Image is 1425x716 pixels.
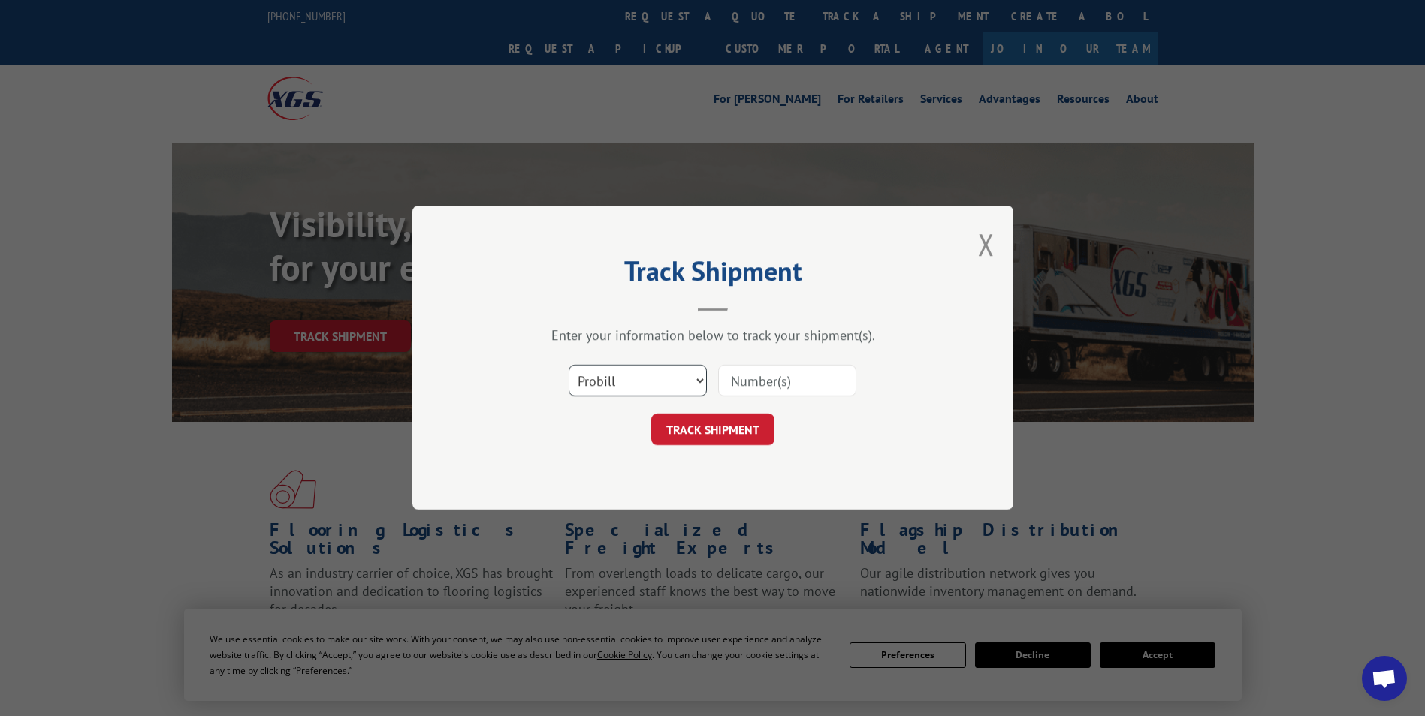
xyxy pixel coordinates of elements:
div: Enter your information below to track your shipment(s). [488,327,938,344]
button: TRACK SHIPMENT [651,414,774,446]
h2: Track Shipment [488,260,938,289]
button: Close modal [978,224,995,264]
div: Open chat [1362,656,1407,701]
input: Number(s) [718,366,856,397]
